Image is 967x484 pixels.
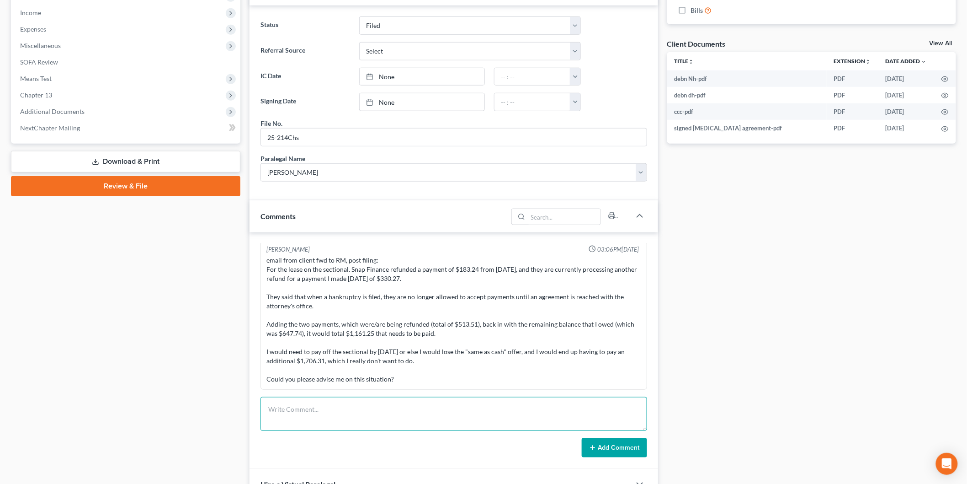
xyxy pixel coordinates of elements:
td: PDF [827,120,878,136]
label: Referral Source [256,42,355,60]
div: email from client fwd to RM, post filing: For the lease on the sectional. Snap Finance refunded a... [266,256,641,384]
span: Bills [691,6,703,15]
td: debn dh-pdf [667,87,827,103]
a: None [360,68,484,86]
i: expand_more [921,59,927,65]
label: Signing Date [256,93,355,111]
label: IC Date [256,68,355,86]
input: -- [261,129,647,146]
input: Search... [528,209,600,225]
td: ccc-pdf [667,103,827,120]
span: 03:06PM[DATE] [598,245,639,254]
span: Expenses [20,25,46,33]
a: None [360,93,484,111]
span: NextChapter Mailing [20,124,80,132]
a: NextChapter Mailing [13,120,240,136]
a: Date Added expand_more [886,58,927,65]
button: Add Comment [582,438,647,457]
td: debn Nh-pdf [667,70,827,87]
td: [DATE] [878,87,934,103]
div: [PERSON_NAME] [266,245,310,254]
a: Review & File [11,176,240,196]
span: Additional Documents [20,108,85,115]
span: SOFA Review [20,58,58,66]
span: Comments [260,212,296,220]
a: Titleunfold_more [675,58,694,65]
div: File No. [260,118,282,128]
td: PDF [827,70,878,87]
input: -- : -- [494,93,570,111]
input: -- : -- [494,68,570,86]
td: [DATE] [878,70,934,87]
i: unfold_more [689,59,694,65]
a: SOFA Review [13,54,240,70]
i: unfold_more [866,59,871,65]
span: Miscellaneous [20,42,61,49]
td: PDF [827,87,878,103]
div: Open Intercom Messenger [936,453,958,475]
td: [DATE] [878,103,934,120]
td: [DATE] [878,120,934,136]
a: Download & Print [11,151,240,172]
label: Status [256,16,355,35]
div: Paralegal Name [260,154,305,163]
a: Extensionunfold_more [834,58,871,65]
td: signed [MEDICAL_DATA] agreement-pdf [667,120,827,136]
span: Chapter 13 [20,91,52,99]
span: Means Test [20,75,52,82]
div: Client Documents [667,39,726,48]
a: View All [930,40,952,47]
td: PDF [827,103,878,120]
span: Income [20,9,41,16]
